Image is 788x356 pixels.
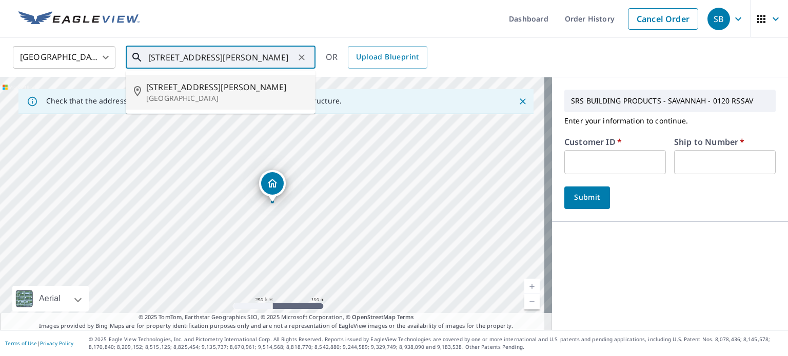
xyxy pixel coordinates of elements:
input: Search by address or latitude-longitude [148,43,294,72]
span: Submit [573,191,602,204]
a: Terms of Use [5,340,37,347]
button: Submit [564,186,610,209]
a: Cancel Order [628,8,698,30]
a: Upload Blueprint [348,46,427,69]
p: Enter your information to continue. [564,112,776,130]
span: [STREET_ADDRESS][PERSON_NAME] [146,81,307,93]
div: Aerial [12,286,89,311]
div: Dropped pin, building 1, Residential property, 723 Akins Pond Rd Statesboro, GA 30461 [259,170,286,202]
p: © 2025 Eagle View Technologies, Inc. and Pictometry International Corp. All Rights Reserved. Repo... [89,336,783,351]
a: Terms [397,313,414,321]
div: [GEOGRAPHIC_DATA] [13,43,115,72]
button: Close [516,95,529,108]
a: Current Level 17, Zoom In [524,279,540,294]
p: [GEOGRAPHIC_DATA] [146,93,307,103]
span: Upload Blueprint [356,51,419,64]
label: Customer ID [564,138,622,146]
div: SB [707,8,730,30]
p: Check that the address is accurate, then drag the marker over the correct structure. [46,96,342,106]
a: OpenStreetMap [352,313,395,321]
a: Current Level 17, Zoom Out [524,294,540,309]
p: SRS BUILDING PRODUCTS - SAVANNAH - 0120 RSSAV [567,92,773,110]
button: Clear [294,50,309,65]
div: Aerial [36,286,64,311]
p: | [5,340,73,346]
span: © 2025 TomTom, Earthstar Geographics SIO, © 2025 Microsoft Corporation, © [139,313,414,322]
div: OR [326,46,427,69]
a: Privacy Policy [40,340,73,347]
label: Ship to Number [674,138,744,146]
img: EV Logo [18,11,140,27]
